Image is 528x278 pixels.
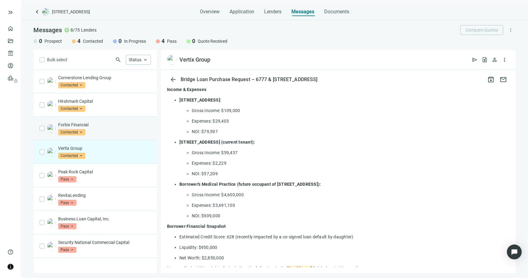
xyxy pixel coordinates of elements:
[508,27,513,33] span: more_vert
[47,218,56,227] img: 41617ef4-b680-4ced-9fac-ff1adc5dfa1e
[324,9,349,15] span: Documents
[47,242,56,250] img: 38e78896-1ed2-4583-a6ad-36e69c7ca9c2
[179,56,210,63] div: Vertix Group
[507,245,522,259] div: Open Intercom Messenger
[45,38,62,44] span: Prospect
[58,216,151,222] p: Business Loan Capital, Inc.
[129,57,141,62] span: Status
[7,249,14,255] span: help
[115,57,121,63] span: search
[167,73,179,86] button: arrow_back
[42,8,49,15] img: deal-logo
[58,106,85,112] span: Contacted
[58,169,151,175] p: Peak Rock Capital
[487,76,495,83] span: archive
[58,75,151,81] p: Cornerstone Lending Group
[58,145,151,151] p: Vertix Group
[33,8,41,15] a: keyboard_arrow_left
[264,9,281,15] span: Lenders
[470,55,480,65] button: send
[192,37,195,45] span: 0
[64,28,69,33] span: check_circle
[58,200,76,206] span: Pass
[47,56,67,63] span: Bulk select
[47,195,56,203] img: 330d7391-f7c9-4858-b12d-0f417d786ef9
[200,9,220,15] span: Overview
[83,38,103,44] span: Contacted
[58,247,76,253] span: Pass
[506,25,516,35] button: more_vert
[58,98,151,104] p: Hirshmark Capital
[500,76,507,83] span: mail
[58,239,151,245] p: Security National Commercial Capital
[500,55,509,65] button: more_vert
[47,148,56,156] img: 602d73df-3d56-49fd-a18a-1a84161818e8
[7,9,14,16] button: keyboard_double_arrow_right
[161,37,165,45] span: 4
[47,171,56,180] img: 173269ca-aa5b-4820-8a58-4167664feebd
[482,57,488,63] span: request_quote
[291,9,314,15] span: Messages
[460,25,503,35] button: Compare Quotes
[143,57,148,63] span: keyboard_arrow_up
[490,55,500,65] button: person
[52,9,90,15] span: [STREET_ADDRESS]
[124,38,146,44] span: In Progress
[179,76,319,83] div: Bridge Loan Purchase Request – 6777 & [STREET_ADDRESS]
[81,27,97,33] span: Lenders
[58,82,85,88] span: Contacted
[77,37,80,45] span: 4
[492,57,498,63] span: person
[472,57,478,63] span: send
[485,73,497,86] button: archive
[58,223,76,229] span: Pass
[230,9,254,15] span: Application
[71,27,80,33] span: 8/75
[47,101,56,109] img: f7376bd6-e60a-4bd7-9600-3b7602b9394d
[170,76,177,83] span: arrow_back
[58,122,151,128] p: Forbix Financial
[58,176,76,182] span: Pass
[58,153,85,159] span: Contacted
[33,26,62,34] span: Messages
[198,38,227,44] span: Quote Received
[167,38,177,44] span: Pass
[39,37,42,45] span: 0
[47,124,56,133] img: 9c74dd18-5a3a-48e1-bbf5-cac8b8b48b2c
[118,37,122,45] span: 0
[8,264,13,270] img: avatar
[501,57,508,63] span: more_vert
[167,55,177,65] img: 602d73df-3d56-49fd-a18a-1a84161818e8
[497,73,509,86] button: mail
[480,55,490,65] button: request_quote
[58,192,151,198] p: RevitaLending
[58,129,85,135] span: Contacted
[47,77,56,86] img: f3f17009-5499-4fdb-ae24-b4f85919d8eb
